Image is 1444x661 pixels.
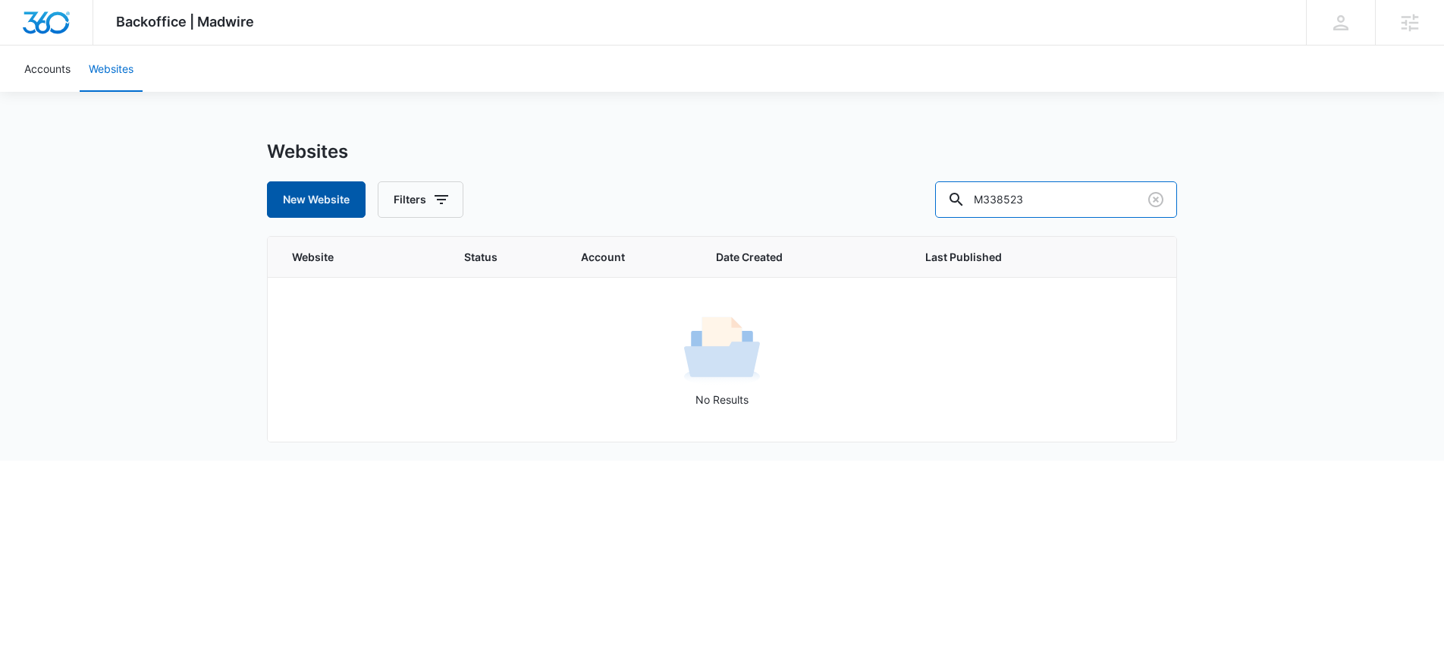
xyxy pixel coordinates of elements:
[1144,187,1168,212] button: Clear
[925,249,1094,265] span: Last Published
[716,249,868,265] span: Date Created
[267,140,348,163] h1: Websites
[292,249,406,265] span: Website
[464,249,545,265] span: Status
[116,14,254,30] span: Backoffice | Madwire
[267,181,366,218] button: New Website
[581,249,680,265] span: Account
[378,181,463,218] button: Filters
[80,46,143,92] a: Websites
[15,46,80,92] a: Accounts
[268,392,1176,408] p: No Results
[935,181,1177,218] input: Search
[684,312,760,388] img: No Results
